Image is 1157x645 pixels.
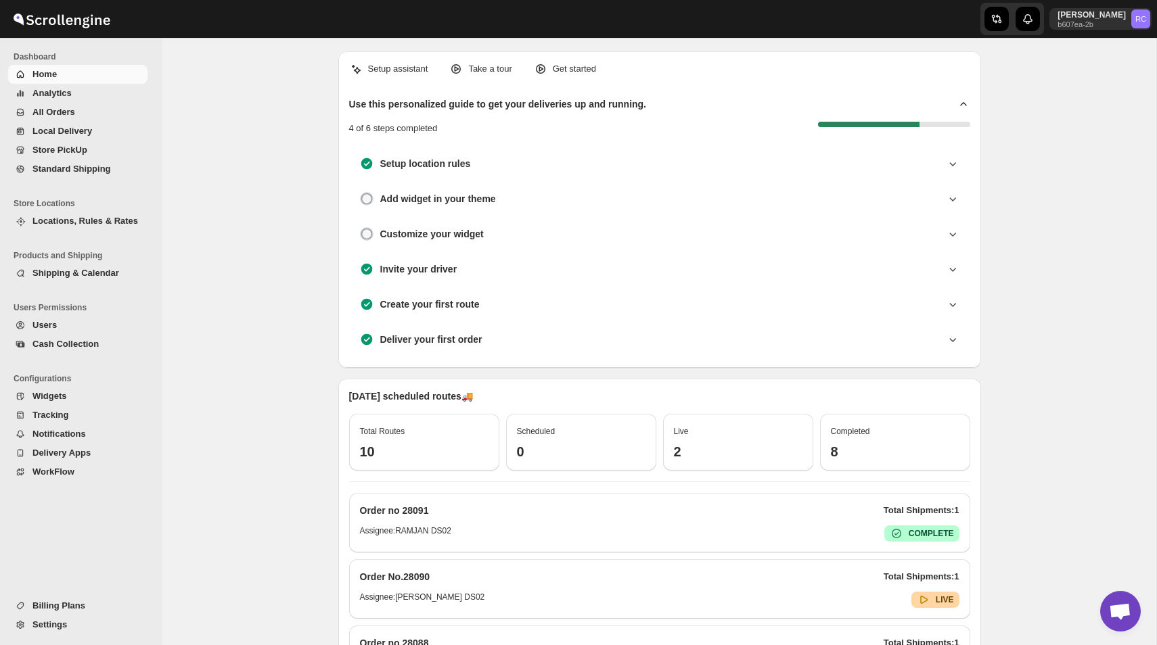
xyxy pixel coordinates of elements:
h3: 8 [831,444,959,460]
p: Setup assistant [368,62,428,76]
h3: Add widget in your theme [380,192,496,206]
span: Completed [831,427,870,436]
span: Shipping & Calendar [32,268,119,278]
button: Analytics [8,84,148,103]
span: Notifications [32,429,86,439]
h3: 0 [517,444,645,460]
button: Billing Plans [8,596,148,615]
button: User menu [1049,8,1152,30]
text: RC [1135,15,1146,23]
span: Scheduled [517,427,555,436]
button: Cash Collection [8,335,148,354]
p: [PERSON_NAME] [1058,9,1126,20]
span: Store PickUp [32,145,87,155]
button: All Orders [8,103,148,122]
span: Products and Shipping [14,250,153,261]
button: WorkFlow [8,462,148,481]
button: Tracking [8,406,148,425]
p: Take a tour [468,62,512,76]
span: Users Permissions [14,302,153,313]
button: Widgets [8,387,148,406]
button: Locations, Rules & Rates [8,212,148,231]
span: Local Delivery [32,126,92,136]
button: Shipping & Calendar [8,264,148,283]
img: ScrollEngine [11,2,112,36]
button: Notifications [8,425,148,444]
h3: Setup location rules [380,157,471,170]
span: Widgets [32,391,66,401]
span: Store Locations [14,198,153,209]
button: Home [8,65,148,84]
span: Home [32,69,57,79]
p: [DATE] scheduled routes 🚚 [349,389,970,403]
span: Total Routes [360,427,405,436]
p: Total Shipments: 1 [884,504,959,517]
b: LIVE [936,595,954,604]
span: Configurations [14,373,153,384]
button: Users [8,316,148,335]
p: Get started [553,62,596,76]
span: Cash Collection [32,339,99,349]
span: Dashboard [14,51,153,62]
h6: Assignee: RAMJAN DS02 [360,525,451,542]
button: Settings [8,615,148,634]
h3: Deliver your first order [380,333,482,346]
h3: Invite your driver [380,262,457,276]
h3: Create your first route [380,297,480,311]
span: Billing Plans [32,600,85,611]
span: Analytics [32,88,72,98]
h2: Order No.28090 [360,570,430,583]
p: 4 of 6 steps completed [349,122,438,135]
button: Delivery Apps [8,444,148,462]
span: Users [32,320,57,330]
span: Tracking [32,410,68,420]
p: Total Shipments: 1 [884,570,959,583]
span: Delivery Apps [32,448,91,458]
span: Rahul Chopra [1131,9,1150,28]
h3: 2 [674,444,802,460]
span: WorkFlow [32,467,74,477]
span: Settings [32,619,67,629]
span: Live [674,427,689,436]
h6: Assignee: [PERSON_NAME] DS02 [360,592,485,608]
p: b607ea-2b [1058,20,1126,28]
h2: Use this personalized guide to get your deliveries up and running. [349,97,647,111]
h3: 10 [360,444,489,460]
h2: Order no 28091 [360,504,429,517]
span: Standard Shipping [32,164,111,174]
h3: Customize your widget [380,227,484,241]
span: Locations, Rules & Rates [32,216,138,226]
div: Open chat [1100,591,1141,631]
span: All Orders [32,107,75,117]
b: COMPLETE [909,529,954,538]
